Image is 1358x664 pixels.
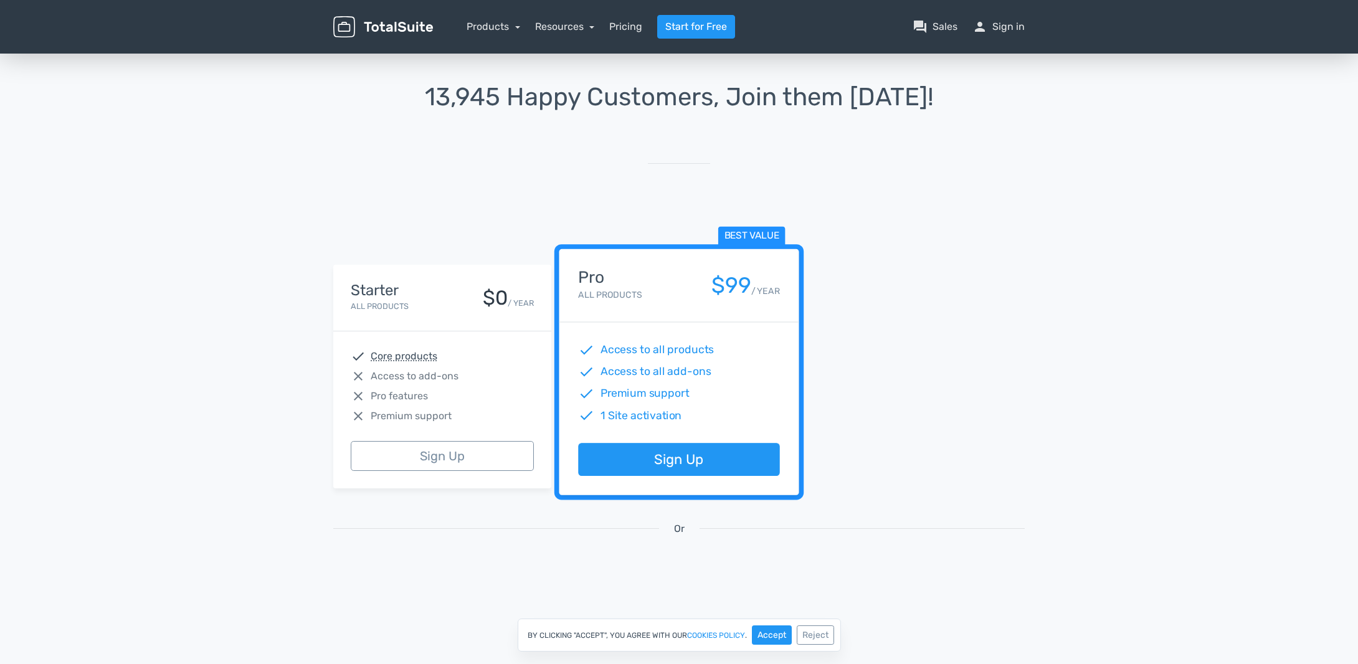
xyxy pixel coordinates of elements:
[371,409,452,424] span: Premium support
[913,19,957,34] a: question_answerSales
[657,15,735,39] a: Start for Free
[333,16,433,38] img: TotalSuite for WordPress
[752,625,792,645] button: Accept
[972,19,1025,34] a: personSign in
[351,369,366,384] span: close
[578,364,594,380] span: check
[601,364,711,380] span: Access to all add-ons
[518,619,841,652] div: By clicking "Accept", you agree with our .
[371,389,428,404] span: Pro features
[913,19,928,34] span: question_answer
[601,342,715,358] span: Access to all products
[535,21,595,32] a: Resources
[483,287,508,309] div: $0
[609,19,642,34] a: Pricing
[751,285,780,298] small: / YEAR
[674,521,685,536] span: Or
[578,386,594,402] span: check
[578,290,642,300] small: All Products
[351,389,366,404] span: close
[467,21,520,32] a: Products
[508,297,534,309] small: / YEAR
[371,369,458,384] span: Access to add-ons
[351,409,366,424] span: close
[797,625,834,645] button: Reject
[351,349,366,364] span: check
[972,19,987,34] span: person
[333,83,1025,111] h1: 13,945 Happy Customers, Join them [DATE]!
[601,407,682,424] span: 1 Site activation
[351,441,534,471] a: Sign Up
[578,342,594,358] span: check
[711,273,751,298] div: $99
[578,268,642,287] h4: Pro
[687,632,745,639] a: cookies policy
[601,386,690,402] span: Premium support
[718,227,786,246] span: Best value
[578,443,779,477] a: Sign Up
[578,407,594,424] span: check
[351,301,409,311] small: All Products
[371,349,437,364] abbr: Core products
[351,282,409,298] h4: Starter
